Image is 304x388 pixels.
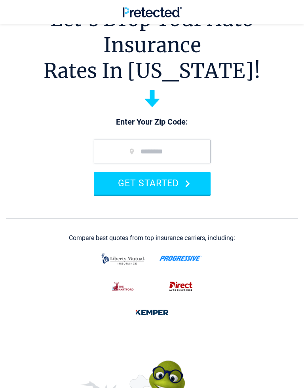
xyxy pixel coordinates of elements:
p: Enter Your Zip Code: [86,117,218,128]
img: Pretected Logo [123,7,182,17]
img: thehartford [108,278,139,295]
h1: Let's Drop Your Auto Insurance Rates In [US_STATE]! [6,6,298,84]
button: GET STARTED [94,172,211,195]
img: liberty [99,250,147,269]
img: kemper [131,304,173,321]
img: progressive [160,256,202,261]
input: zip code [94,140,211,163]
img: direct [165,278,197,295]
div: Compare best quotes from top insurance carriers, including: [69,235,235,242]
